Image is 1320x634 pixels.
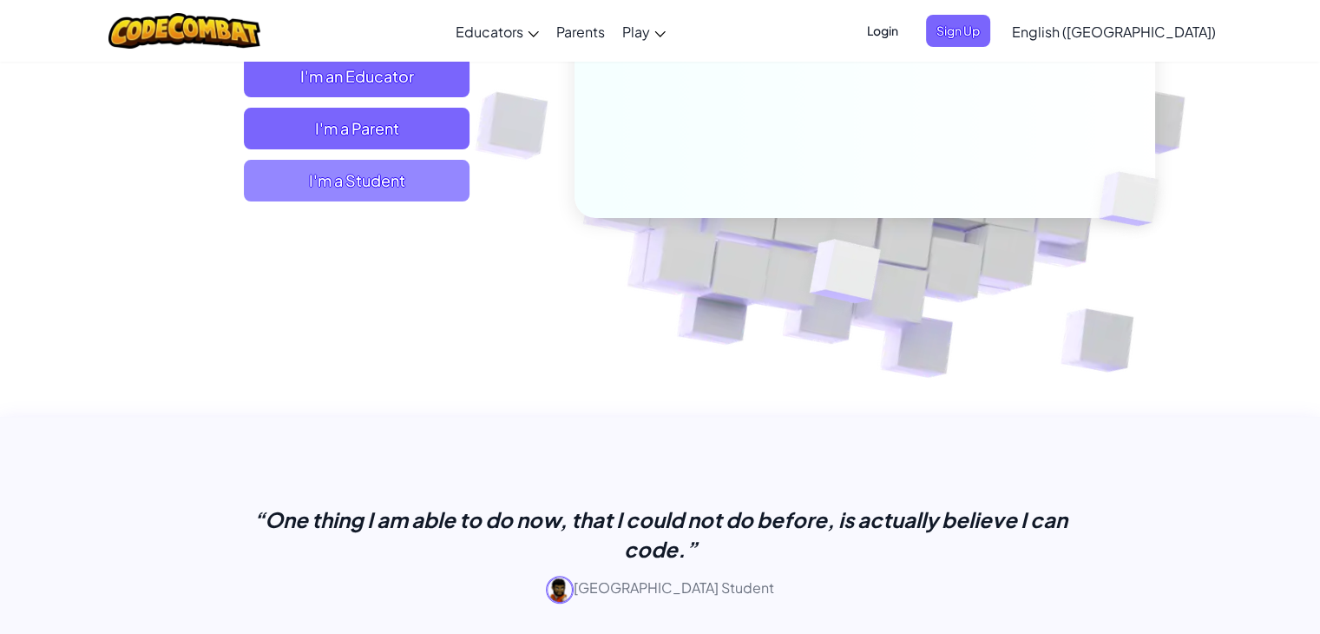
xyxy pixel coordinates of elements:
[926,15,990,47] button: Sign Up
[244,56,470,97] a: I'm an Educator
[1003,8,1225,55] a: English ([GEOGRAPHIC_DATA])
[1069,135,1199,262] img: Overlap cubes
[244,108,470,149] a: I'm a Parent
[766,202,922,347] img: Overlap cubes
[244,160,470,201] button: I'm a Student
[614,8,674,55] a: Play
[108,13,260,49] img: CodeCombat logo
[1012,23,1216,41] span: English ([GEOGRAPHIC_DATA])
[548,8,614,55] a: Parents
[447,8,548,55] a: Educators
[857,15,909,47] button: Login
[227,505,1094,564] p: “One thing I am able to do now, that I could not do before, is actually believe I can code.”
[546,576,574,604] img: avatar
[622,23,650,41] span: Play
[456,23,523,41] span: Educators
[227,576,1094,604] p: [GEOGRAPHIC_DATA] Student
